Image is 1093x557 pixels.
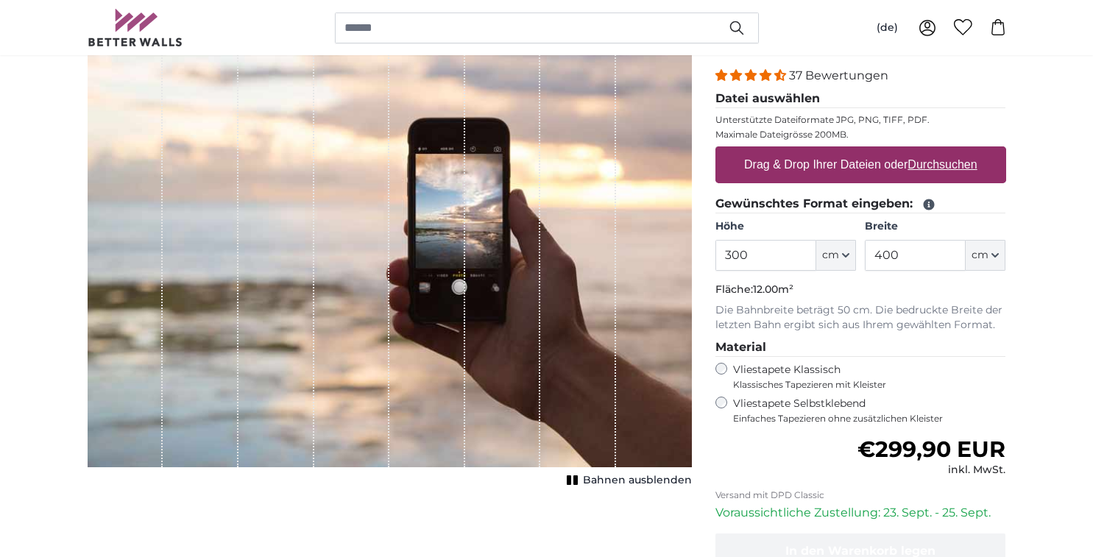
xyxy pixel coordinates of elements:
label: Vliestapete Selbstklebend [733,397,1006,425]
p: Unterstützte Dateiformate JPG, PNG, TIFF, PDF. [715,114,1006,126]
img: Betterwalls [88,9,183,46]
button: (de) [865,15,910,41]
p: Voraussichtliche Zustellung: 23. Sept. - 25. Sept. [715,504,1006,522]
legend: Material [715,338,1006,357]
button: cm [966,240,1005,271]
label: Vliestapete Klassisch [733,363,994,391]
legend: Gewünschtes Format eingeben: [715,195,1006,213]
p: Die Bahnbreite beträgt 50 cm. Die bedruckte Breite der letzten Bahn ergibt sich aus Ihrem gewählt... [715,303,1006,333]
button: cm [816,240,856,271]
label: Höhe [715,219,856,234]
span: 4.32 stars [715,68,789,82]
legend: Datei auswählen [715,90,1006,108]
span: 12.00m² [753,283,793,296]
span: cm [972,248,988,263]
label: Breite [865,219,1005,234]
button: Bahnen ausblenden [562,470,692,491]
span: Klassisches Tapezieren mit Kleister [733,379,994,391]
span: 37 Bewertungen [789,68,888,82]
span: Einfaches Tapezieren ohne zusätzlichen Kleister [733,413,1006,425]
span: cm [822,248,839,263]
p: Fläche: [715,283,1006,297]
div: 1 of 1 [88,14,692,491]
div: inkl. MwSt. [857,463,1005,478]
u: Durchsuchen [908,158,977,171]
label: Drag & Drop Ihrer Dateien oder [738,150,983,180]
span: Bahnen ausblenden [583,473,692,488]
span: €299,90 EUR [857,436,1005,463]
p: Maximale Dateigrösse 200MB. [715,129,1006,141]
p: Versand mit DPD Classic [715,489,1006,501]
